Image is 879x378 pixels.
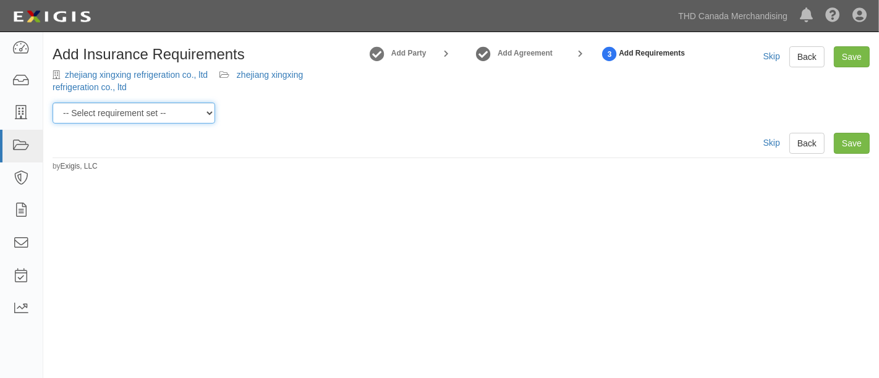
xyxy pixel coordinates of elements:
a: Save [834,133,870,154]
a: Back [789,46,825,67]
i: Help Center - Complianz [825,9,840,23]
strong: Add Requirements [619,48,685,59]
a: Exigis, LLC [61,162,98,170]
strong: Add Agreement [498,49,553,57]
a: Set Requirements [600,40,619,67]
a: Add Agreement [498,48,553,59]
a: Skip [763,51,780,61]
strong: Add Party [391,49,427,57]
a: Add Party [391,48,427,59]
small: by [53,161,98,172]
a: Back [789,133,825,154]
a: Save [834,46,870,67]
a: Add Agreement [474,40,493,67]
strong: 3 [600,47,619,62]
a: zhejiang xingxing refrigeration co., ltd [65,70,208,80]
h1: Add Insurance Requirements [53,46,313,62]
img: logo-5460c22ac91f19d4615b14bd174203de0afe785f0fc80cf4dbbc73dc1793850b.png [9,6,95,28]
a: Skip [763,138,780,148]
a: THD Canada Merchandising [672,4,794,28]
